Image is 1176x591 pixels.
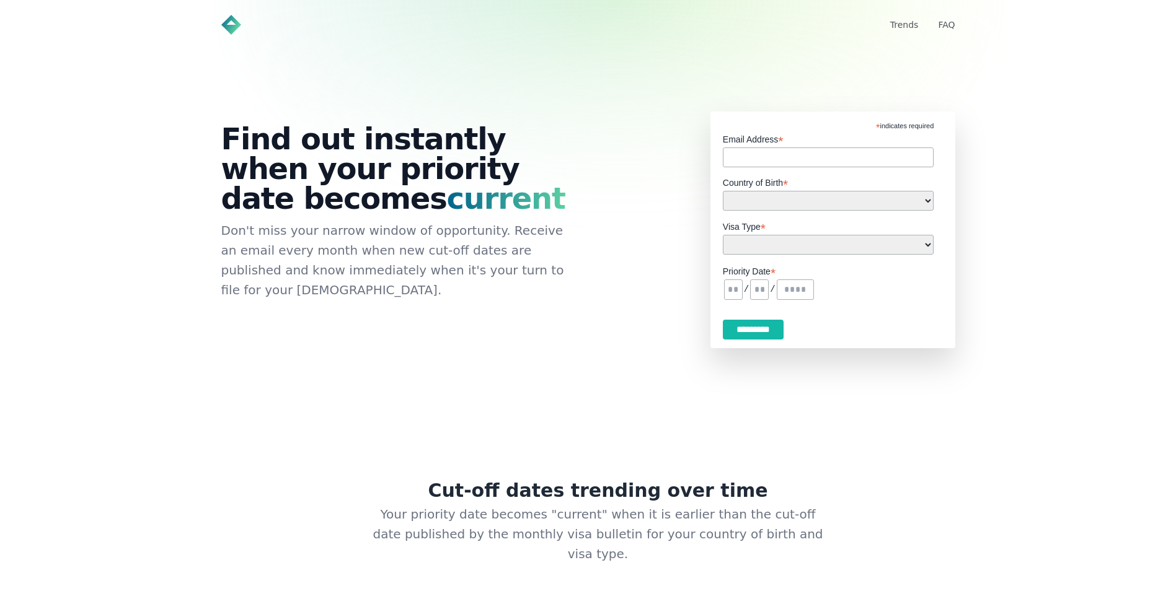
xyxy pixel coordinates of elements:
[723,218,934,233] label: Visa Type
[723,174,934,189] label: Country of Birth
[723,112,934,131] div: indicates required
[251,479,926,504] h2: Cut-off dates trending over time
[744,284,749,294] pre: /
[447,181,565,216] span: current
[221,221,578,300] p: Don't miss your narrow window of opportunity. Receive an email every month when new cut-off dates...
[221,124,578,213] h1: Find out instantly when your priority date becomes
[723,263,943,278] label: Priority Date
[770,284,775,294] pre: /
[723,131,934,146] label: Email Address
[890,20,919,30] a: Trends
[938,20,955,30] a: FAQ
